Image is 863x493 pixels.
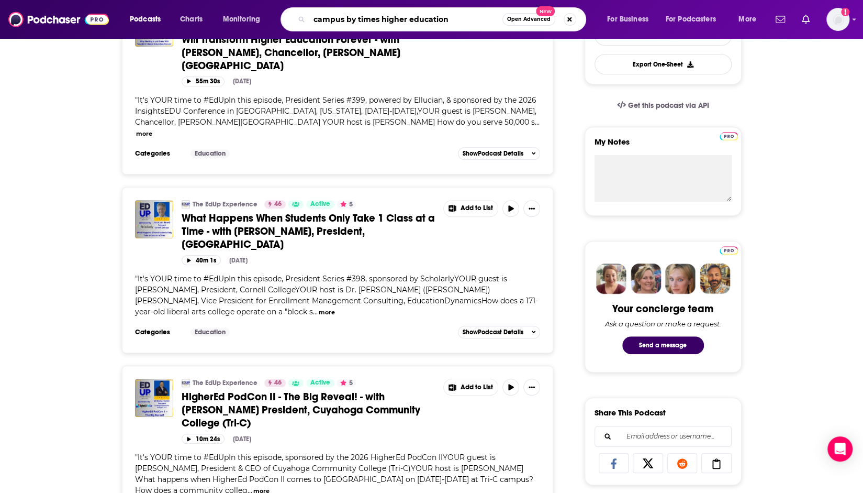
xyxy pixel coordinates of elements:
button: more [319,308,335,317]
button: Show More Button [444,201,498,216]
img: User Profile [826,8,849,31]
button: open menu [659,11,731,28]
button: 5 [337,379,356,387]
a: The EdUp Experience [193,379,257,387]
div: Open Intercom Messenger [827,436,853,462]
span: Show Podcast Details [463,328,523,336]
span: ... [535,117,540,127]
a: Education [190,328,230,336]
span: " [135,274,538,316]
span: Add to List [461,384,493,391]
a: Active [306,200,334,209]
a: Active [306,379,334,387]
span: Active [310,378,330,388]
span: Podcasts [130,12,161,27]
button: Show profile menu [826,8,849,31]
a: 46 [264,379,286,387]
span: It's YOUR time to #EdUpIn this episode, President Series #399, powered by ⁠⁠⁠Ellucian⁠⁠⁠, & spons... [135,95,536,127]
span: ... [313,307,318,316]
button: 55m 30s [182,76,225,86]
span: (Extended Conversation) Why Starting in 3rd Grade Will Transform Higher Education Forever - with ... [182,20,428,72]
img: Podchaser Pro [720,246,738,255]
img: Sydney Profile [596,264,626,294]
div: [DATE] [233,78,251,85]
input: Search podcasts, credits, & more... [309,11,502,28]
div: [DATE] [233,435,251,443]
span: New [536,6,555,16]
span: Monitoring [223,12,260,27]
span: 46 [274,378,282,388]
button: 10m 24s [182,434,225,444]
span: HigherEd PodCon II - The Big Reveal! - with [PERSON_NAME] President, Cuyahoga Community College (... [182,390,420,430]
a: Charts [173,11,209,28]
a: HigherEd PodCon II - The Big Reveal! - with [PERSON_NAME] President, Cuyahoga Community College (... [182,390,436,430]
a: Pro website [720,245,738,255]
span: Charts [180,12,203,27]
a: Copy Link [701,453,732,473]
span: It's YOUR time to #EdUpIn this episode, President Series #398, sponsored by ScholarlyYOUR guest i... [135,274,538,316]
span: For Podcasters [666,12,716,27]
button: Open AdvancedNew [502,13,555,26]
button: 5 [337,200,356,209]
img: Jon Profile [700,264,730,294]
span: Add to List [461,204,493,212]
button: Send a message [622,336,704,354]
button: open menu [216,11,274,28]
img: What Happens When Students Only Take 1 Class at a Time - with Jonathan Brand, President, Cornell ... [135,200,173,238]
span: More [738,12,756,27]
span: Active [310,199,330,210]
label: My Notes [595,137,732,155]
input: Email address or username... [603,426,723,446]
button: ShowPodcast Details [458,326,541,338]
a: Get this podcast via API [609,93,718,118]
a: The EdUp Experience [193,200,257,209]
button: Show More Button [523,379,540,396]
div: Ask a question or make a request. [605,320,721,328]
h3: Categories [135,149,182,158]
img: Podchaser - Follow, Share and Rate Podcasts [8,9,109,29]
img: HigherEd PodCon II - The Big Reveal! - with Dr. Michael Baston President, Cuyahoga Community Coll... [135,379,173,417]
img: The EdUp Experience [182,379,190,387]
a: Pro website [720,130,738,140]
div: Search followers [595,426,732,447]
button: open menu [122,11,174,28]
button: Export One-Sheet [595,54,732,74]
a: Share on Facebook [599,453,629,473]
span: For Business [607,12,648,27]
a: Show notifications dropdown [798,10,814,28]
button: more [136,129,152,138]
span: What Happens When Students Only Take 1 Class at a Time - with [PERSON_NAME], President, [GEOGRAPH... [182,212,435,251]
img: Podchaser Pro [720,132,738,140]
a: What Happens When Students Only Take 1 Class at a Time - with [PERSON_NAME], President, [GEOGRAPH... [182,212,436,251]
span: Show Podcast Details [463,150,523,157]
h3: Categories [135,328,182,336]
span: " [135,95,536,127]
img: Jules Profile [665,264,696,294]
h3: Share This Podcast [595,408,666,418]
button: open menu [731,11,769,28]
a: Share on X/Twitter [633,453,663,473]
button: open menu [600,11,662,28]
button: ShowPodcast Details [458,147,541,160]
a: Education [190,149,230,158]
a: (Extended Conversation) Why Starting in 3rd Grade Will Transform Higher Education Forever - with ... [182,20,436,72]
img: Barbara Profile [631,264,661,294]
a: Show notifications dropdown [771,10,789,28]
svg: Add a profile image [841,8,849,16]
button: Show More Button [444,379,498,395]
span: 46 [274,199,282,210]
button: 40m 1s [182,255,221,265]
span: Open Advanced [507,17,551,22]
img: The EdUp Experience [182,200,190,209]
span: Get this podcast via API [627,101,709,110]
div: Your concierge team [612,302,713,315]
a: Share on Reddit [667,453,698,473]
div: [DATE] [229,257,248,264]
span: Logged in as ncannella [826,8,849,31]
a: 46 [264,200,286,209]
